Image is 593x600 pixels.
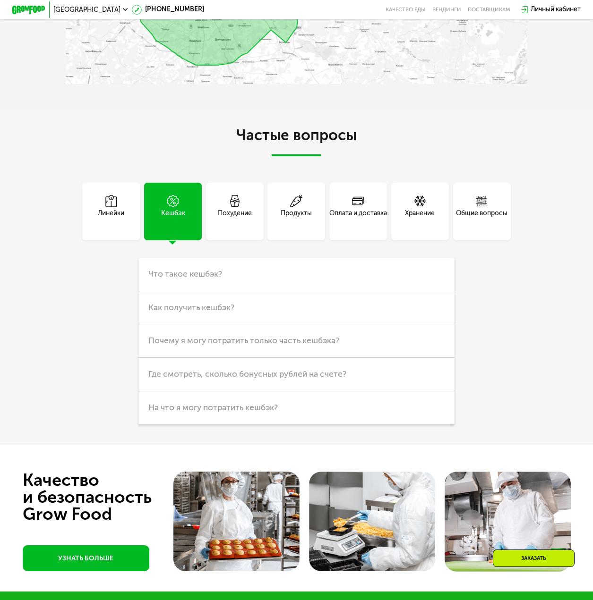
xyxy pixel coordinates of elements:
span: На что я могу потратить кешбэк? [148,403,278,413]
div: Похудение [218,209,252,228]
span: Что такое кешбэк? [148,269,222,279]
div: Линейки [98,209,124,228]
div: поставщикам [468,7,510,13]
a: Качество еды [386,7,426,13]
div: Общие вопросы [456,209,507,228]
div: Хранение [405,209,435,228]
div: Заказать [493,549,575,567]
span: Как получить кешбэк? [148,303,234,313]
div: Кешбэк [161,209,185,228]
div: Продукты [281,209,312,228]
div: Оплата и доставка [329,209,387,228]
a: [PHONE_NUMBER] [132,5,204,15]
div: Личный кабинет [531,5,581,15]
span: Где смотреть, сколько бонусных рублей на счете? [148,369,346,379]
div: Качество и безопасность Grow Food [23,472,187,523]
h2: Частые вопросы [66,127,527,156]
a: Вендинги [432,7,461,13]
a: УЗНАТЬ БОЛЬШЕ [23,545,149,571]
span: [GEOGRAPHIC_DATA] [53,7,120,13]
span: Почему я могу потратить только часть кешбэка? [148,336,339,346]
